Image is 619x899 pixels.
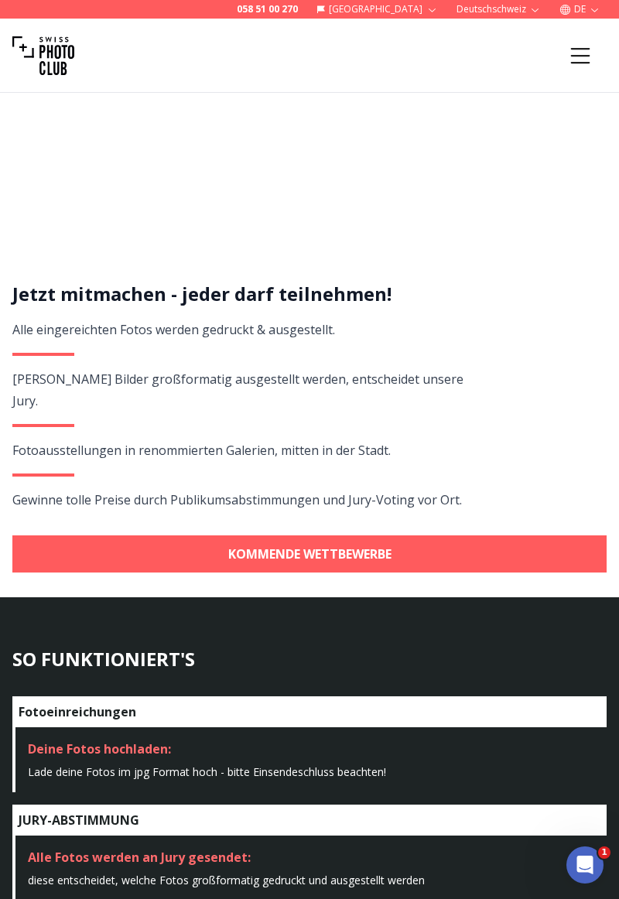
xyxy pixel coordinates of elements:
span: Fotoausstellungen in renommierten Galerien, mitten in der Stadt. [12,442,391,459]
h2: Jetzt mitmachen - jeder darf teilnehmen! [12,282,465,306]
h4: JURY-ABSTIMMUNG [12,805,607,836]
button: Menu [554,29,607,82]
span: Gewinne tolle Preise durch Publikumsabstimmungen und Jury-Voting vor Ort. [12,491,462,508]
span: Alle Fotos werden an Jury gesendet: [28,849,251,866]
h4: Fotoeinreichungen [12,696,607,727]
img: Swiss photo club [12,25,74,87]
a: KOMMENDE WETTBEWERBE [12,535,607,573]
span: [PERSON_NAME] Bilder großformatig ausgestellt werden, entscheidet unsere Jury. [12,371,463,409]
span: Alle eingereichten Fotos werden gedruckt & ausgestellt. [12,321,335,338]
span: diese entscheidet, welche Fotos großformatig gedruckt und ausgestellt werden [28,873,425,887]
iframe: Intercom live chat [566,846,604,884]
span: 1 [598,846,610,859]
div: Deine Fotos hochladen: [28,740,594,758]
h3: SO FUNKTIONIERT'S [12,647,607,672]
a: 058 51 00 270 [237,3,298,15]
div: Lade deine Fotos im jpg Format hoch - bitte Einsendeschluss beachten! [28,764,594,780]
